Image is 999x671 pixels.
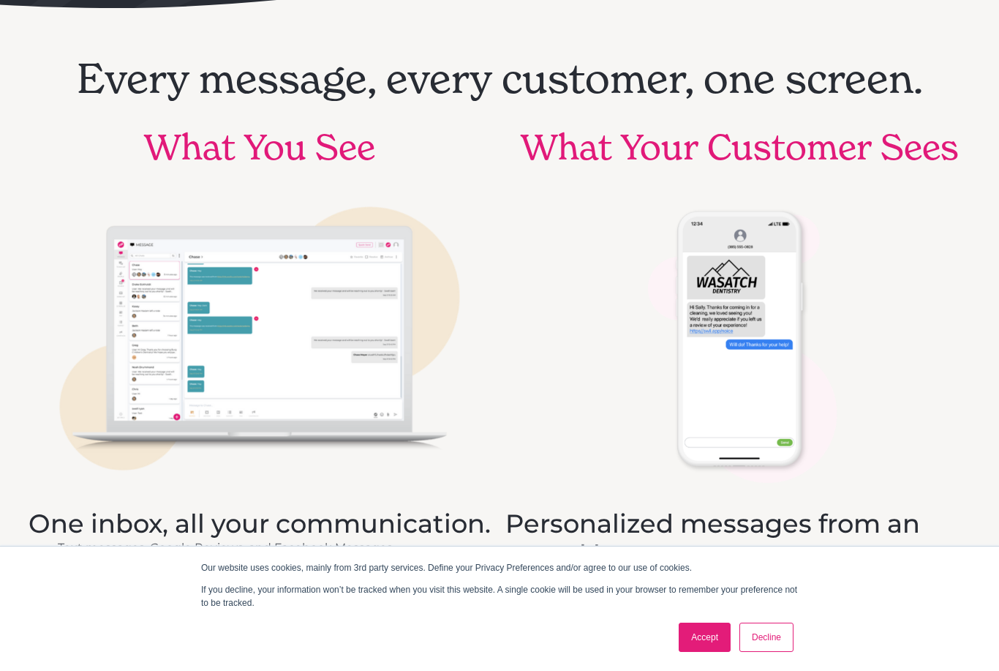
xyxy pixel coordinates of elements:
[41,192,478,485] img: An example of Swell Messenger on a laptop.
[679,623,731,652] a: Accept
[58,539,491,557] li: Text messages, Google Reviews, and Facebook Messages
[201,583,798,610] p: If you decline, your information won’t be tracked when you visit this website. A single cookie wi...
[633,192,846,485] img: A text message example displayed on a phone.
[77,54,923,103] h1: Every message, every customer, one screen.
[201,561,798,574] p: Our website uses cookies, mainly from 3rd party services. Define your Privacy Preferences and/or ...
[29,509,491,539] h3: One inbox, all your communication.
[505,509,973,570] h3: Personalized messages from an actual human.
[739,623,793,652] a: Decline
[521,127,959,169] h2: What Your Customer Sees
[144,127,375,169] h2: What You See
